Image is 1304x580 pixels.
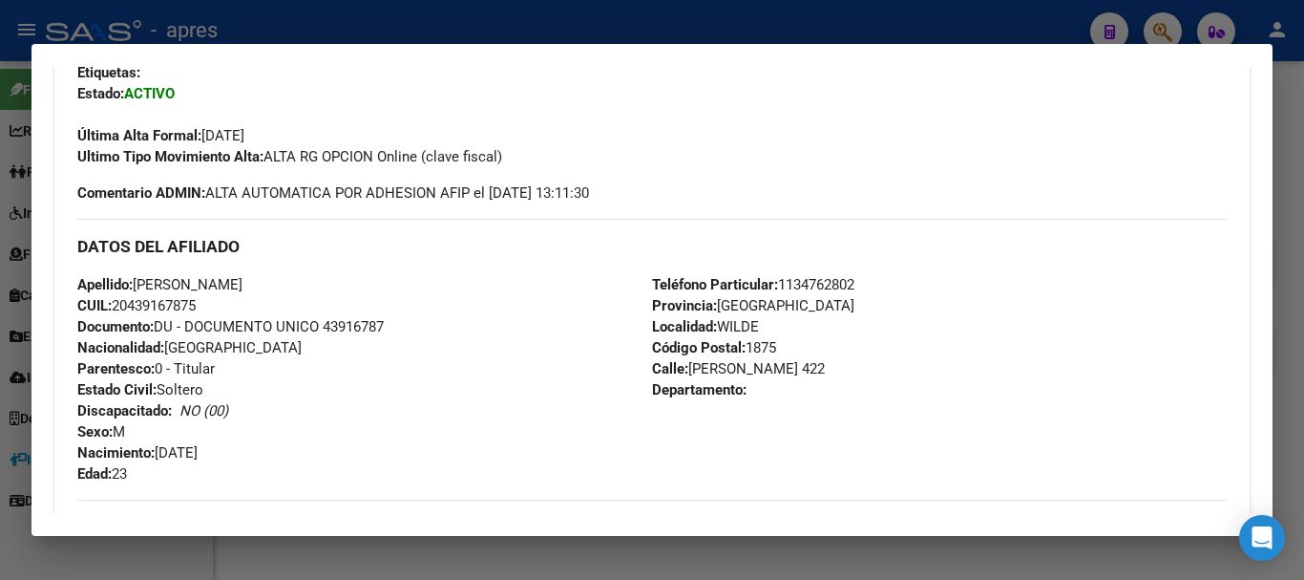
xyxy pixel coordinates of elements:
[77,423,113,440] strong: Sexo:
[652,339,746,356] strong: Código Postal:
[652,318,717,335] strong: Localidad:
[77,360,215,377] span: 0 - Titular
[77,85,124,102] strong: Estado:
[77,339,302,356] span: [GEOGRAPHIC_DATA]
[77,183,589,204] span: ALTA AUTOMATICA POR ADHESION AFIP el [DATE] 13:11:30
[77,276,133,293] strong: Apellido:
[77,64,140,81] strong: Etiquetas:
[124,85,175,102] strong: ACTIVO
[1239,515,1285,561] div: Open Intercom Messenger
[652,360,688,377] strong: Calle:
[77,339,164,356] strong: Nacionalidad:
[77,148,263,165] strong: Ultimo Tipo Movimiento Alta:
[77,402,172,419] strong: Discapacitado:
[77,297,196,314] span: 20439167875
[652,360,825,377] span: [PERSON_NAME] 422
[77,381,203,398] span: Soltero
[77,360,155,377] strong: Parentesco:
[652,276,778,293] strong: Teléfono Particular:
[652,297,854,314] span: [GEOGRAPHIC_DATA]
[77,444,155,462] strong: Nacimiento:
[652,318,759,335] span: WILDE
[77,127,201,144] strong: Última Alta Formal:
[652,339,776,356] span: 1875
[77,127,244,144] span: [DATE]
[77,297,112,314] strong: CUIL:
[652,297,717,314] strong: Provincia:
[77,148,502,165] span: ALTA RG OPCION Online (clave fiscal)
[77,276,242,293] span: [PERSON_NAME]
[77,381,157,398] strong: Estado Civil:
[77,465,112,483] strong: Edad:
[77,444,198,462] span: [DATE]
[652,276,854,293] span: 1134762802
[652,381,747,398] strong: Departamento:
[77,318,154,335] strong: Documento:
[77,184,205,202] strong: Comentario ADMIN:
[77,465,127,483] span: 23
[77,236,1227,257] h3: DATOS DEL AFILIADO
[77,318,384,335] span: DU - DOCUMENTO UNICO 43916787
[179,402,228,419] i: NO (00)
[77,423,125,440] span: M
